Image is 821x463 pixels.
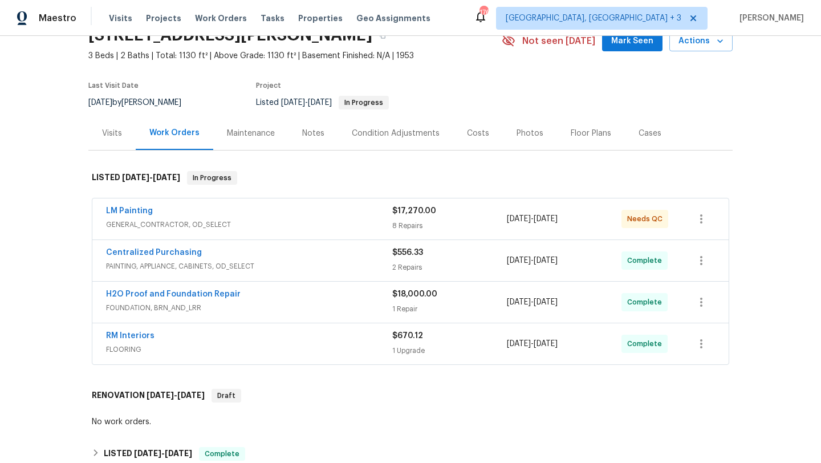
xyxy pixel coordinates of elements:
h2: [STREET_ADDRESS][PERSON_NAME] [88,30,372,41]
h6: RENOVATION [92,389,205,403]
div: 1 Repair [392,303,507,315]
span: Complete [627,255,666,266]
div: Costs [467,128,489,139]
div: Cases [639,128,661,139]
span: Geo Assignments [356,13,430,24]
span: [DATE] [122,173,149,181]
div: 2 Repairs [392,262,507,273]
span: PAINTING, APPLIANCE, CABINETS, OD_SELECT [106,261,392,272]
a: H2O Proof and Foundation Repair [106,290,241,298]
span: Complete [627,338,666,350]
a: RM Interiors [106,332,155,340]
span: $670.12 [392,332,423,340]
span: [DATE] [507,340,531,348]
span: [DATE] [88,99,112,107]
span: - [122,173,180,181]
span: [DATE] [507,257,531,265]
span: FLOORING [106,344,392,355]
span: Properties [298,13,343,24]
span: - [134,449,192,457]
span: Actions [678,34,724,48]
span: 3 Beds | 2 Baths | Total: 1130 ft² | Above Grade: 1130 ft² | Basement Finished: N/A | 1953 [88,50,502,62]
span: - [507,255,558,266]
div: No work orders. [92,416,729,428]
span: [PERSON_NAME] [735,13,804,24]
a: LM Painting [106,207,153,215]
span: $18,000.00 [392,290,437,298]
span: In Progress [188,172,236,184]
div: by [PERSON_NAME] [88,96,195,109]
span: - [507,213,558,225]
span: Visits [109,13,132,24]
span: Last Visit Date [88,82,139,89]
span: Draft [213,390,240,401]
span: [DATE] [534,340,558,348]
span: [DATE] [308,99,332,107]
span: - [507,297,558,308]
div: Floor Plans [571,128,611,139]
span: Needs QC [627,213,667,225]
div: Notes [302,128,324,139]
span: FOUNDATION, BRN_AND_LRR [106,302,392,314]
span: [DATE] [534,257,558,265]
div: Maintenance [227,128,275,139]
span: [DATE] [507,215,531,223]
span: - [147,391,205,399]
span: Projects [146,13,181,24]
span: [DATE] [177,391,205,399]
span: [DATE] [153,173,180,181]
span: Maestro [39,13,76,24]
a: Centralized Purchasing [106,249,202,257]
h6: LISTED [104,447,192,461]
div: LISTED [DATE]-[DATE]In Progress [88,160,733,196]
span: Complete [627,297,666,308]
span: Complete [200,448,244,460]
span: [DATE] [281,99,305,107]
div: 176 [479,7,487,18]
span: Listed [256,99,389,107]
div: Work Orders [149,127,200,139]
span: [DATE] [134,449,161,457]
div: Condition Adjustments [352,128,440,139]
span: [DATE] [507,298,531,306]
span: [DATE] [534,215,558,223]
span: $17,270.00 [392,207,436,215]
span: [GEOGRAPHIC_DATA], [GEOGRAPHIC_DATA] + 3 [506,13,681,24]
span: $556.33 [392,249,423,257]
span: Project [256,82,281,89]
span: - [507,338,558,350]
span: Tasks [261,14,284,22]
span: Not seen [DATE] [522,35,595,47]
button: Mark Seen [602,31,663,52]
span: Mark Seen [611,34,653,48]
span: [DATE] [534,298,558,306]
div: 1 Upgrade [392,345,507,356]
span: - [281,99,332,107]
div: Visits [102,128,122,139]
span: GENERAL_CONTRACTOR, OD_SELECT [106,219,392,230]
h6: LISTED [92,171,180,185]
button: Actions [669,31,733,52]
span: [DATE] [147,391,174,399]
span: [DATE] [165,449,192,457]
span: Work Orders [195,13,247,24]
div: 8 Repairs [392,220,507,232]
div: Photos [517,128,543,139]
span: In Progress [340,99,388,106]
div: RENOVATION [DATE]-[DATE]Draft [88,377,733,414]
